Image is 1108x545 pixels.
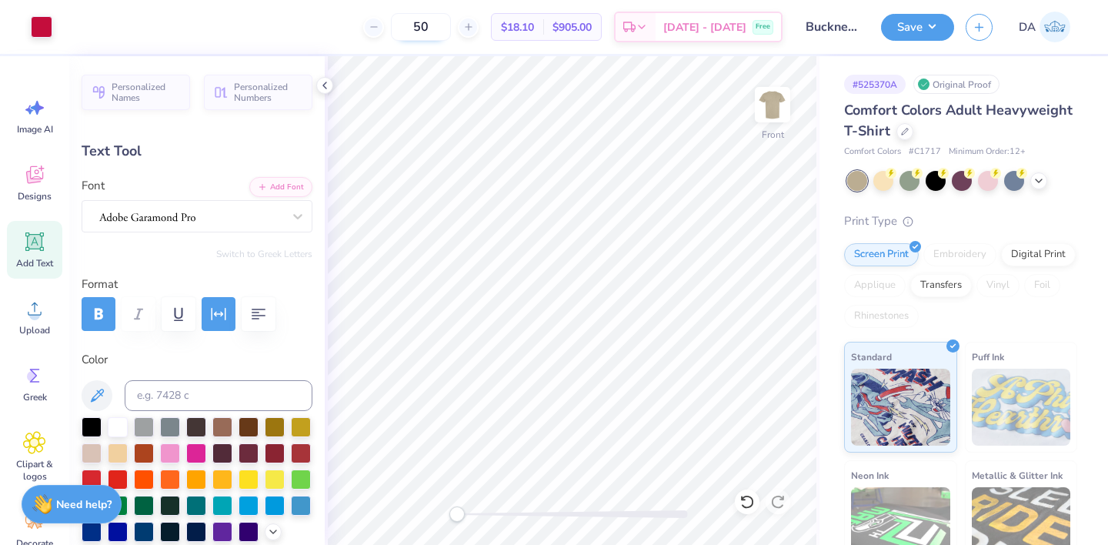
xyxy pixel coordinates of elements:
span: Personalized Numbers [234,82,303,103]
button: Save [881,14,954,41]
label: Format [82,276,312,293]
div: Transfers [910,274,972,297]
span: # C1717 [909,145,941,159]
input: Untitled Design [794,12,869,42]
span: Clipart & logos [9,458,60,483]
img: Standard [851,369,950,446]
span: Comfort Colors Adult Heavyweight T-Shirt [844,101,1073,140]
div: Digital Print [1001,243,1076,266]
div: Embroidery [923,243,996,266]
img: Deeksha Arora [1040,12,1070,42]
input: e.g. 7428 c [125,380,312,411]
span: Metallic & Glitter Ink [972,467,1063,483]
label: Color [82,351,312,369]
div: Accessibility label [449,507,465,522]
div: Foil [1024,274,1060,297]
span: Free [756,22,770,32]
button: Personalized Names [82,75,190,110]
span: Greek [23,391,47,403]
span: Add Text [16,257,53,269]
img: Front [757,89,788,120]
span: Image AI [17,123,53,135]
span: Upload [19,324,50,336]
a: DA [1012,12,1077,42]
span: Comfort Colors [844,145,901,159]
div: Original Proof [913,75,1000,94]
span: Minimum Order: 12 + [949,145,1026,159]
div: Vinyl [976,274,1020,297]
span: Designs [18,190,52,202]
div: Screen Print [844,243,919,266]
button: Add Font [249,177,312,197]
div: Applique [844,274,906,297]
div: Print Type [844,212,1077,230]
input: – – [391,13,451,41]
div: Text Tool [82,141,312,162]
span: $18.10 [501,19,534,35]
span: [DATE] - [DATE] [663,19,746,35]
span: $905.00 [552,19,592,35]
label: Font [82,177,105,195]
span: Standard [851,349,892,365]
button: Personalized Numbers [204,75,312,110]
span: DA [1019,18,1036,36]
img: Puff Ink [972,369,1071,446]
span: Neon Ink [851,467,889,483]
div: Rhinestones [844,305,919,328]
div: Front [762,128,784,142]
span: Personalized Names [112,82,181,103]
span: Puff Ink [972,349,1004,365]
button: Switch to Greek Letters [216,248,312,260]
strong: Need help? [56,497,112,512]
div: # 525370A [844,75,906,94]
